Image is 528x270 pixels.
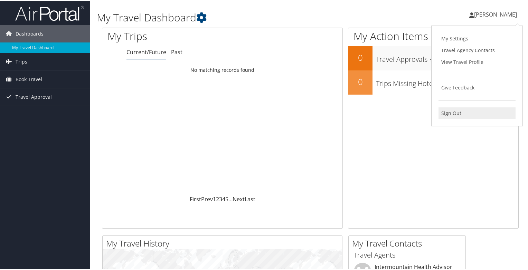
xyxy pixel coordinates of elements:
[439,32,516,44] a: My Settings
[352,237,465,249] h2: My Travel Contacts
[474,10,517,18] span: [PERSON_NAME]
[106,237,342,249] h2: My Travel History
[228,195,233,202] span: …
[97,10,381,24] h1: My Travel Dashboard
[107,28,237,43] h1: My Trips
[348,46,518,70] a: 0Travel Approvals Pending (Advisor Booked)
[439,56,516,67] a: View Travel Profile
[245,195,255,202] a: Last
[102,63,342,76] td: No matching records found
[16,88,52,105] span: Travel Approval
[439,107,516,118] a: Sign Out
[16,70,42,87] span: Book Travel
[190,195,201,202] a: First
[376,50,518,64] h3: Travel Approvals Pending (Advisor Booked)
[201,195,213,202] a: Prev
[469,3,524,24] a: [PERSON_NAME]
[225,195,228,202] a: 5
[126,48,166,55] a: Current/Future
[348,28,518,43] h1: My Action Items
[222,195,225,202] a: 4
[348,70,518,94] a: 0Trips Missing Hotels
[171,48,182,55] a: Past
[348,51,373,63] h2: 0
[219,195,222,202] a: 3
[216,195,219,202] a: 2
[439,44,516,56] a: Travel Agency Contacts
[348,75,373,87] h2: 0
[16,52,27,70] span: Trips
[233,195,245,202] a: Next
[354,250,460,259] h3: Travel Agents
[15,4,84,21] img: airportal-logo.png
[213,195,216,202] a: 1
[376,75,518,88] h3: Trips Missing Hotels
[439,81,516,93] a: Give Feedback
[16,25,44,42] span: Dashboards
